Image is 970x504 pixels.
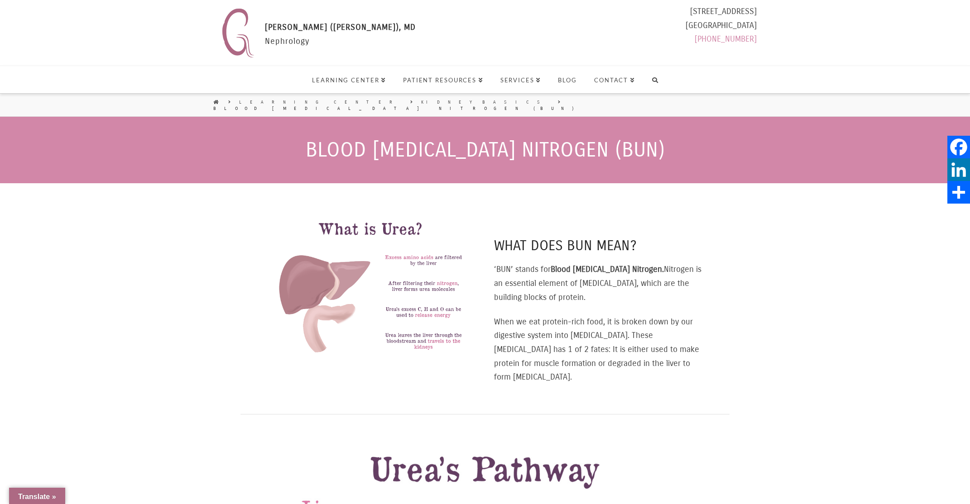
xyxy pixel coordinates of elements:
a: Kidney Basics [421,99,548,105]
img: KidneyBasics-Urea.png [264,212,476,370]
a: [PHONE_NUMBER] [695,34,757,44]
a: Learning Center [303,66,394,93]
span: Patient Resources [403,77,483,83]
a: Services [491,66,549,93]
a: Facebook [947,136,970,158]
div: Nephrology [265,20,416,61]
img: Nephrology [218,5,258,61]
a: Blog [549,66,585,93]
span: [PERSON_NAME] ([PERSON_NAME]), MD [265,22,416,32]
p: ‘BUN’ stands for Nitrogen is an essential element of [MEDICAL_DATA], which are the building block... [494,262,706,304]
div: [STREET_ADDRESS] [GEOGRAPHIC_DATA] [686,5,757,50]
a: Learning Center [239,99,401,105]
p: When we eat protein-rich food, it is broken down by our digestive system into [MEDICAL_DATA]. The... [494,315,706,384]
a: Contact [585,66,643,93]
strong: Blood [MEDICAL_DATA] Nitrogen. [551,264,664,274]
span: Learning Center [312,77,386,83]
span: Contact [594,77,635,83]
span: Translate » [18,493,56,500]
span: Blog [558,77,577,83]
a: Blood [MEDICAL_DATA] Nitrogen (BUN) [213,105,578,112]
a: LinkedIn [947,158,970,181]
h4: What does BUN mean? [494,236,706,256]
span: Services [500,77,541,83]
a: Patient Resources [394,66,491,93]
